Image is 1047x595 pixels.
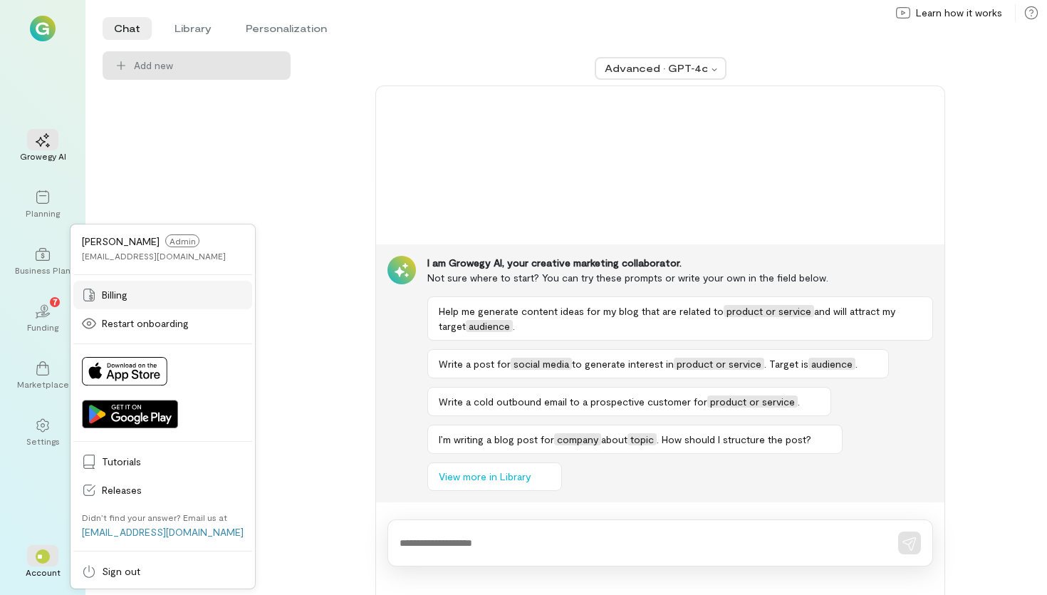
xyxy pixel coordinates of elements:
[427,425,843,454] button: I’m writing a blog post forcompanyabouttopic. How should I structure the post?
[764,358,808,370] span: . Target is
[73,309,252,338] a: Restart onboarding
[427,387,831,416] button: Write a cold outbound email to a prospective customer forproduct or service.
[82,357,167,386] img: Download on App Store
[53,295,58,308] span: 7
[657,433,811,445] span: . How should I structure the post?
[439,470,531,484] span: View more in Library
[707,395,798,408] span: product or service
[134,58,279,73] span: Add new
[916,6,1002,20] span: Learn how it works
[17,179,68,230] a: Planning
[73,281,252,309] a: Billing
[102,483,244,497] span: Releases
[439,395,707,408] span: Write a cold outbound email to a prospective customer for
[73,476,252,505] a: Releases
[82,512,227,523] div: Didn’t find your answer? Email us at
[427,270,933,285] div: Not sure where to start? You can try these prompts or write your own in the field below.
[439,358,511,370] span: Write a post for
[102,455,244,469] span: Tutorials
[427,349,889,378] button: Write a post forsocial mediato generate interest inproduct or service. Target isaudience.
[466,320,513,332] span: audience
[808,358,855,370] span: audience
[17,122,68,173] a: Growegy AI
[17,236,68,287] a: Business Plan
[17,350,68,401] a: Marketplace
[17,407,68,458] a: Settings
[439,433,554,445] span: I’m writing a blog post for
[165,234,199,247] span: Admin
[102,564,244,579] span: Sign out
[82,235,160,247] span: [PERSON_NAME]
[17,378,69,390] div: Marketplace
[513,320,515,332] span: .
[511,358,572,370] span: social media
[82,250,226,262] div: [EMAIL_ADDRESS][DOMAIN_NAME]
[439,305,724,317] span: Help me generate content ideas for my blog that are related to
[26,566,61,578] div: Account
[15,264,71,276] div: Business Plan
[798,395,800,408] span: .
[234,17,338,40] li: Personalization
[427,462,562,491] button: View more in Library
[82,400,178,428] img: Get it on Google Play
[20,150,66,162] div: Growegy AI
[855,358,858,370] span: .
[103,17,152,40] li: Chat
[73,557,252,586] a: Sign out
[26,435,60,447] div: Settings
[27,321,58,333] div: Funding
[163,17,223,40] li: Library
[427,296,933,341] button: Help me generate content ideas for my blog that are related toproduct or serviceand will attract ...
[627,433,657,445] span: topic
[73,447,252,476] a: Tutorials
[554,433,601,445] span: company
[605,61,707,76] div: Advanced · GPT‑4o
[601,433,627,445] span: about
[26,207,60,219] div: Planning
[572,358,674,370] span: to generate interest in
[102,288,244,302] span: Billing
[102,316,244,331] span: Restart onboarding
[724,305,814,317] span: product or service
[82,526,244,538] a: [EMAIL_ADDRESS][DOMAIN_NAME]
[427,256,933,270] div: I am Growegy AI, your creative marketing collaborator.
[674,358,764,370] span: product or service
[17,293,68,344] a: Funding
